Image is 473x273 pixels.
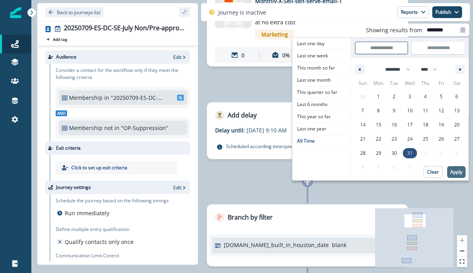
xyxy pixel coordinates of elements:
button: 3 [402,90,418,104]
button: Last one year [292,123,351,135]
button: 14 [355,118,371,132]
span: 30 [391,146,397,160]
p: Add delay [228,110,257,120]
button: 5 [433,90,449,104]
p: Audience [56,53,76,60]
p: not in [104,124,120,132]
p: "20250709-ES-DC-SE-July Non/Pre-approval Monthly X-Sell Series" [111,93,163,102]
button: Last 6 months [292,99,351,111]
button: Last one day [292,38,351,50]
button: 30 [386,146,402,160]
span: And [56,110,67,116]
p: Define multiple entry qualification [56,226,135,233]
span: 16 [391,118,397,132]
button: 28 [355,146,371,160]
p: Journey is inactive [218,8,266,16]
button: 21 [355,132,371,146]
div: Branch by filterEditRemove[DOMAIN_NAME]_built_in_houston_dateblank [207,204,408,266]
span: 27 [454,132,460,146]
div: Add delayRemoveDelay until:[DATE] 9:10 AMScheduled according torecipienttimezone [207,102,408,159]
button: 31 [402,146,418,160]
button: 18 [418,118,433,132]
span: 29 [376,146,381,160]
p: "OP-Suppression" [121,124,174,132]
button: 8 [371,104,386,118]
span: Wed [402,77,418,90]
span: 31 [407,146,413,160]
button: 16 [386,118,402,132]
button: This month so far [292,62,351,74]
button: Publish [432,6,462,18]
span: Add BILL Spend & Expense at no extra cost [255,10,348,26]
span: 28 [360,146,366,160]
span: 9 [393,104,395,118]
button: 23 [386,132,402,146]
button: 11 [418,104,433,118]
button: sidebar collapse toggle [179,7,190,17]
span: Tue [386,77,402,90]
div: 20250709-ES-DC-SE-July Non/Pre-approval Monthly X-Sell Series [64,24,187,33]
span: Mon [371,77,386,90]
p: Journey settings [56,184,91,191]
span: 14 [360,118,366,132]
p: Add tag [53,37,67,42]
p: Clear [427,169,439,175]
p: 0 [241,51,245,59]
span: 6 [455,90,458,104]
span: 25 [423,132,428,146]
p: 0% [282,51,290,59]
p: in [104,93,109,102]
button: 20 [449,118,465,132]
button: 25 [418,132,433,146]
button: 27 [449,132,465,146]
button: 15 [371,118,386,132]
p: Branch by filter [228,213,273,222]
button: 13 [449,104,465,118]
span: Fri [433,77,449,90]
p: Edit [173,184,181,191]
span: Sun [355,77,371,90]
span: Sat [449,77,465,90]
span: 13 [454,104,460,118]
span: 1 [377,90,380,104]
button: 12 [433,104,449,118]
p: Subject: [255,5,353,26]
span: 22 [376,132,381,146]
span: 8 [377,104,380,118]
span: 2 [393,90,395,104]
p: Schedule the journey based on the following timings [56,197,169,204]
button: Last one month [292,74,351,86]
p: [DOMAIN_NAME]_built_in_houston_date [224,241,329,249]
button: This year so far [292,111,351,123]
button: 4 [418,90,433,104]
span: 23 [391,132,397,146]
button: 17 [402,118,418,132]
span: Last 6 months [292,99,351,110]
button: 2 [386,90,402,104]
span: 21 [360,132,366,146]
span: Marketing [255,29,294,39]
span: Thu [418,77,433,90]
span: 10 [407,104,413,118]
span: 18 [423,118,428,132]
span: 3 [408,90,411,104]
p: Qualify contacts only once [65,238,134,246]
button: 9 [386,104,402,118]
button: zoom out [457,246,467,257]
p: [DATE] 9:10 AM [246,126,344,134]
span: 19 [439,118,444,132]
button: Go back [45,7,103,17]
button: 29 [371,146,386,160]
p: blank [332,241,346,249]
p: Exit criteria [56,145,81,152]
p: Consider a contact for the workflow only if they meet the following criteria [56,67,190,81]
button: Clear [424,166,442,178]
span: 26 [439,132,444,146]
p: Scheduled according to recipient timezone [226,142,317,150]
p: Membership [69,93,103,102]
button: Last one week [292,50,351,62]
